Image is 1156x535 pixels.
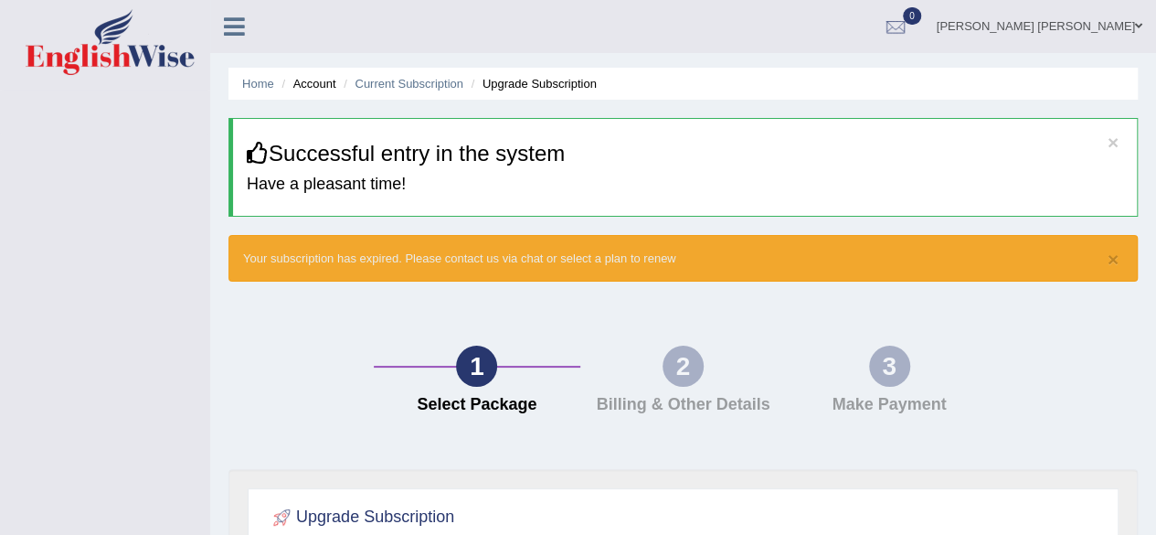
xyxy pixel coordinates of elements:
h3: Successful entry in the system [247,142,1123,166]
h4: Make Payment [795,396,983,414]
div: 1 [456,346,497,387]
li: Upgrade Subscription [467,75,597,92]
h2: Upgrade Subscription [269,504,454,531]
h4: Billing & Other Details [589,396,778,414]
button: × [1108,133,1119,152]
li: Account [277,75,335,92]
div: 2 [663,346,704,387]
a: Home [242,77,274,91]
a: Current Subscription [355,77,463,91]
div: Your subscription has expired. Please contact us via chat or select a plan to renew [228,235,1138,282]
div: 3 [869,346,910,387]
span: 0 [903,7,921,25]
h4: Have a pleasant time! [247,176,1123,194]
h4: Select Package [383,396,571,414]
button: × [1108,250,1119,269]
